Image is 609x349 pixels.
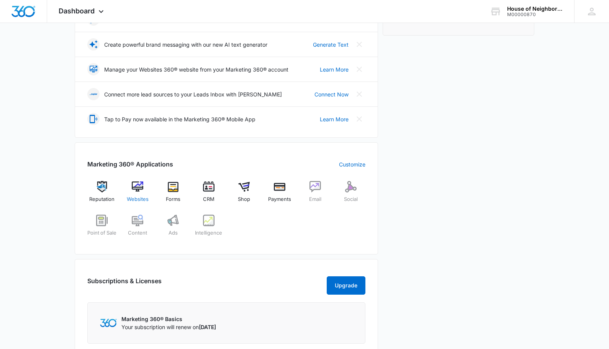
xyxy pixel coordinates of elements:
[87,229,116,237] span: Point of Sale
[203,196,214,203] span: CRM
[339,160,365,168] a: Customize
[507,12,563,17] div: account id
[87,215,117,242] a: Point of Sale
[344,196,358,203] span: Social
[104,65,288,73] p: Manage your Websites 360® website from your Marketing 360® account
[320,65,349,73] a: Learn More
[238,196,250,203] span: Shop
[123,181,152,209] a: Websites
[353,63,365,75] button: Close
[59,7,95,15] span: Dashboard
[507,6,563,12] div: account name
[336,181,365,209] a: Social
[121,315,216,323] p: Marketing 360® Basics
[265,181,295,209] a: Payments
[87,181,117,209] a: Reputation
[194,181,223,209] a: CRM
[87,276,162,292] h2: Subscriptions & Licenses
[195,229,222,237] span: Intelligence
[127,196,149,203] span: Websites
[87,160,173,169] h2: Marketing 360® Applications
[104,115,255,123] p: Tap to Pay now available in the Marketing 360® Mobile App
[199,324,216,330] span: [DATE]
[314,90,349,98] a: Connect Now
[100,319,117,327] img: Marketing 360 Logo
[121,323,216,331] p: Your subscription will renew on
[353,113,365,125] button: Close
[229,181,259,209] a: Shop
[301,181,330,209] a: Email
[128,229,147,237] span: Content
[353,88,365,100] button: Close
[123,215,152,242] a: Content
[327,276,365,295] button: Upgrade
[104,41,267,49] p: Create powerful brand messaging with our new AI text generator
[169,229,178,237] span: Ads
[320,115,349,123] a: Learn More
[353,38,365,51] button: Close
[104,90,282,98] p: Connect more lead sources to your Leads Inbox with [PERSON_NAME]
[313,41,349,49] a: Generate Text
[194,215,223,242] a: Intelligence
[159,181,188,209] a: Forms
[309,196,321,203] span: Email
[159,215,188,242] a: Ads
[268,196,291,203] span: Payments
[166,196,180,203] span: Forms
[89,196,115,203] span: Reputation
